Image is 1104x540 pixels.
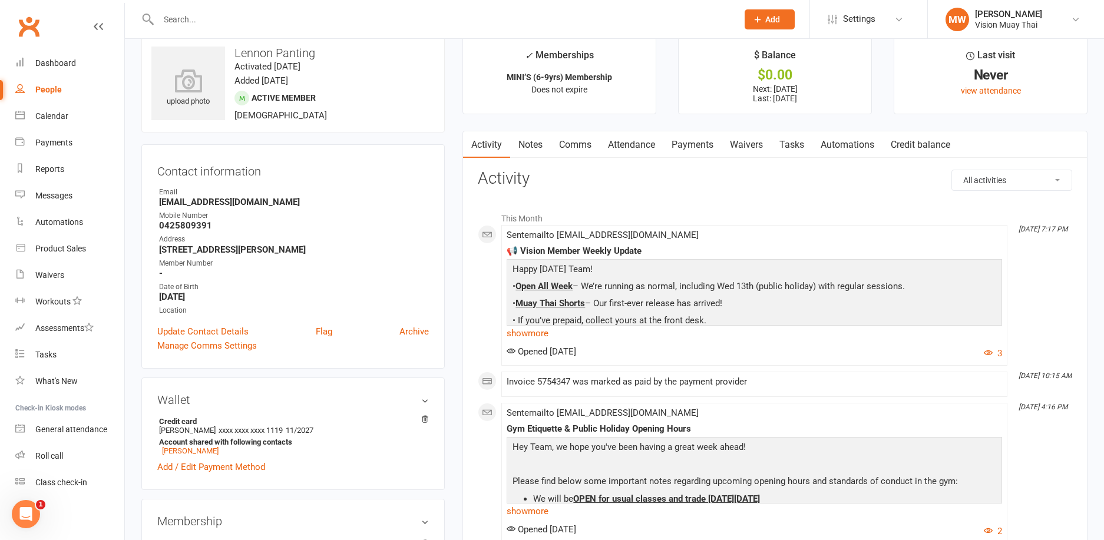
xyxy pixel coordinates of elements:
p: Next: [DATE] Last: [DATE] [689,84,861,103]
a: Activity [463,131,510,158]
div: $ Balance [754,48,796,69]
div: Messages [35,191,72,200]
a: Tasks [15,342,124,368]
strong: [STREET_ADDRESS][PERSON_NAME] [159,244,429,255]
div: Tasks [35,350,57,359]
span: Sent email to [EMAIL_ADDRESS][DOMAIN_NAME] [507,408,699,418]
div: Never [905,69,1076,81]
button: Add [745,9,795,29]
a: Assessments [15,315,124,342]
a: view attendance [961,86,1021,95]
span: xxxx xxxx xxxx 1119 [219,426,283,435]
p: • – We’re running as normal, including Wed 13th (public holiday) with regular sessions. [510,279,999,296]
i: ✓ [525,50,533,61]
span: Opened [DATE] [507,346,576,357]
div: Automations [35,217,83,227]
div: General attendance [35,425,107,434]
input: Search... [155,11,729,28]
span: 11/2027 [286,426,313,435]
p: Hey Team, we hope you've been having a great week ahead! [510,440,999,457]
strong: - [159,268,429,279]
p: • If you’ve prepaid, collect yours at the front desk. [510,313,999,330]
div: Mobile Number [159,210,429,221]
div: MW [946,8,969,31]
a: Reports [15,156,124,183]
a: Class kiosk mode [15,469,124,496]
h3: Membership [157,515,429,528]
button: 2 [984,524,1002,538]
i: [DATE] 4:16 PM [1019,403,1067,411]
div: Location [159,305,429,316]
div: Roll call [35,451,63,461]
div: Product Sales [35,244,86,253]
div: Gym Etiquette & Public Holiday Opening Hours [507,424,1002,434]
a: Dashboard [15,50,124,77]
a: Calendar [15,103,124,130]
span: 1 [36,500,45,509]
a: Payments [15,130,124,156]
div: Dashboard [35,58,76,68]
a: Flag [316,324,332,339]
strong: [EMAIL_ADDRESS][DOMAIN_NAME] [159,197,429,207]
div: 📢 Vision Member Weekly Update [507,246,1002,256]
div: Address [159,234,429,245]
div: Email [159,187,429,198]
div: Memberships [525,48,594,69]
a: People [15,77,124,103]
i: [DATE] 10:15 AM [1019,372,1072,380]
a: Credit balance [882,131,958,158]
li: [PERSON_NAME] [157,415,429,457]
strong: Account shared with following contacts [159,438,423,446]
div: Vision Muay Thai [975,19,1042,30]
div: Payments [35,138,72,147]
div: Last visit [966,48,1015,69]
a: show more [507,503,1002,519]
a: Tasks [771,131,812,158]
a: Workouts [15,289,124,315]
a: Add / Edit Payment Method [157,460,265,474]
span: Opened [DATE] [507,524,576,535]
a: Manage Comms Settings [157,339,257,353]
div: $0.00 [689,69,861,81]
a: show more [507,325,1002,342]
u: Open All Week [515,281,573,291]
p: Happy [DATE] Team! [510,262,999,279]
span: Settings [843,6,875,32]
span: Does not expire [531,85,587,94]
span: Sent email to [EMAIL_ADDRESS][DOMAIN_NAME] [507,230,699,240]
time: Activated [DATE] [234,61,300,72]
div: Waivers [35,270,64,280]
div: Member Number [159,258,429,269]
strong: Credit card [159,417,423,426]
a: Product Sales [15,236,124,262]
div: Class check-in [35,478,87,487]
time: Added [DATE] [234,75,288,86]
a: Roll call [15,443,124,469]
a: Comms [551,131,600,158]
div: Assessments [35,323,94,333]
a: Automations [812,131,882,158]
a: Attendance [600,131,663,158]
span: Active member [252,93,316,102]
div: People [35,85,62,94]
div: Workouts [35,297,71,306]
p: Please find below some important notes regarding upcoming opening hours and standards of conduct ... [510,474,999,491]
u: OPEN for usual classes and trade [DATE][DATE] [573,493,760,504]
div: Invoice 5754347 was marked as paid by the payment provider [507,377,1002,387]
button: 3 [984,346,1002,360]
a: Automations [15,209,124,236]
i: [DATE] 7:17 PM [1019,225,1067,233]
iframe: Intercom live chat [12,500,40,528]
a: Waivers [15,262,124,289]
a: Archive [399,324,429,339]
div: [PERSON_NAME] [975,9,1042,19]
a: Waivers [722,131,771,158]
h3: Lennon Panting [151,47,435,59]
h3: Contact information [157,160,429,178]
span: [DEMOGRAPHIC_DATA] [234,110,327,121]
li: This Month [478,206,1072,225]
a: Notes [510,131,551,158]
div: Calendar [35,111,68,121]
span: Add [765,15,780,24]
strong: [DATE] [159,291,429,302]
